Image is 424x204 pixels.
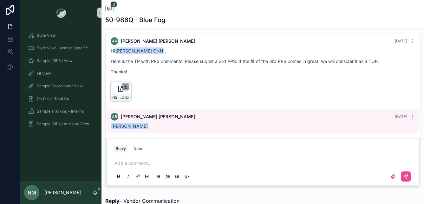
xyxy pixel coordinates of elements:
[105,198,120,204] strong: Reply
[24,80,98,92] a: Sample Coordinator View
[111,58,415,65] p: Here is the TP with PPS comments. Please submit a 3rd PPS. If the fit of the 3rd PPS comes in gre...
[395,39,407,43] span: [DATE]
[121,95,129,100] span: .xlsx
[37,46,88,51] span: Style View - Vendor Specific
[37,109,85,114] span: Sample Tracking - Internal
[44,189,81,196] p: [PERSON_NAME]
[37,121,89,127] span: Sample (MPN) Attribute View
[37,58,73,63] span: Sample (MPN) View
[24,118,98,130] a: Sample (MPN) Attribute View
[395,114,407,119] span: [DATE]
[28,189,36,196] span: NM
[121,114,195,120] span: [PERSON_NAME] [PERSON_NAME]
[111,47,415,54] p: Hi ,
[105,15,165,24] h1: 50-986Q - Blue Fog
[37,33,56,38] span: Style View
[113,145,128,152] button: Reply
[112,114,117,119] span: AR
[24,106,98,117] a: Sample Tracking - Internal
[20,25,101,138] div: scrollable content
[112,95,121,100] span: H25-50-986Q-Big-BF-Velour-Pullover-_GNN_PPS_[DATE]
[24,93,98,104] a: On Order Total Co
[24,42,98,54] a: Style View - Vendor Specific
[56,8,66,18] img: App logo
[131,145,145,152] button: Note
[24,68,98,79] a: Fit View
[111,123,148,129] span: [PERSON_NAME]
[111,68,415,75] p: Thanks!
[105,5,114,13] button: 3
[24,55,98,66] a: Sample (MPN) View
[112,39,117,44] span: AR
[121,38,195,44] span: [PERSON_NAME] [PERSON_NAME]
[134,146,142,151] div: Note
[24,30,98,41] a: Style View
[37,71,51,76] span: Fit View
[37,83,83,89] span: Sample Coordinator View
[110,1,117,8] span: 3
[115,47,164,54] span: [PERSON_NAME] GNN
[37,96,69,101] span: On Order Total Co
